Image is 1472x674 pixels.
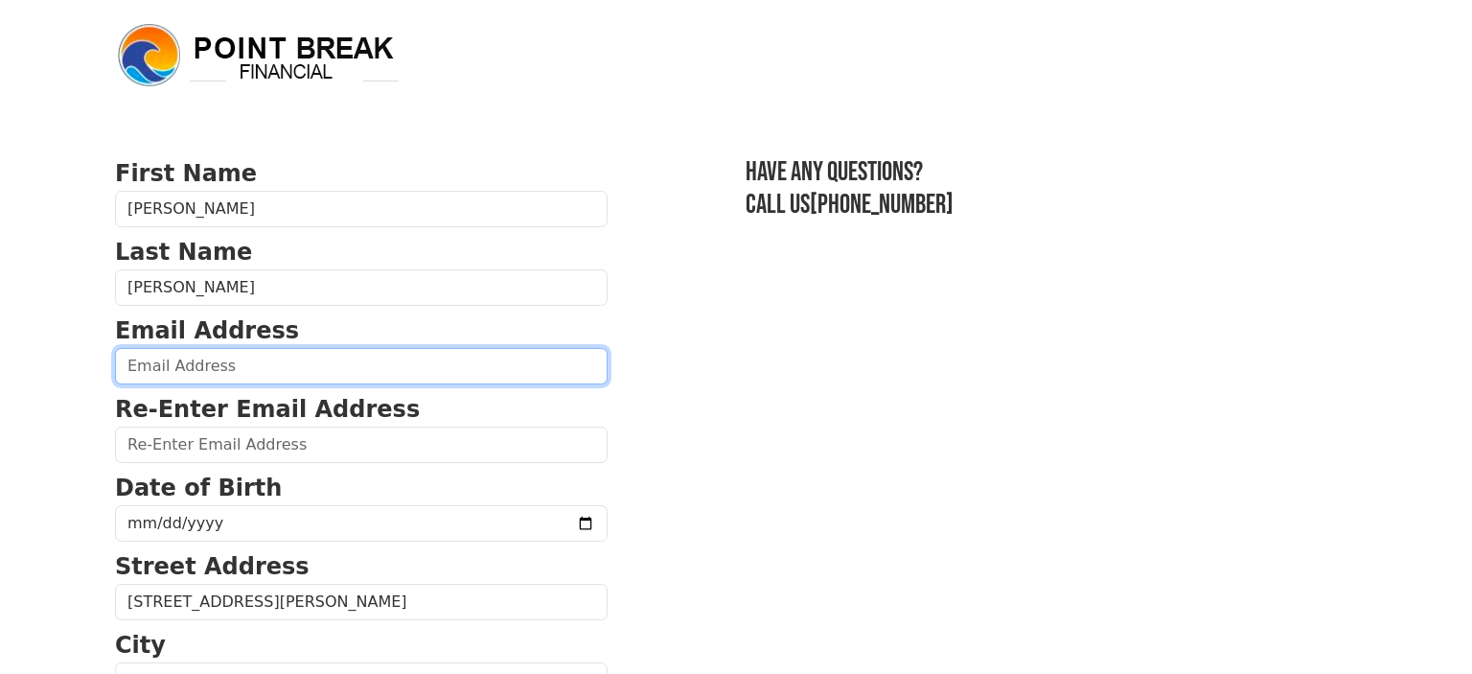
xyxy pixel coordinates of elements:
[115,632,166,659] strong: City
[115,239,252,266] strong: Last Name
[115,269,608,306] input: Last Name
[115,396,420,423] strong: Re-Enter Email Address
[810,189,954,221] a: [PHONE_NUMBER]
[115,348,608,384] input: Email Address
[115,475,282,501] strong: Date of Birth
[115,191,608,227] input: First Name
[115,427,608,463] input: Re-Enter Email Address
[115,317,299,344] strong: Email Address
[115,584,608,620] input: Street Address
[115,553,310,580] strong: Street Address
[746,189,1357,221] h3: Call us
[115,21,402,90] img: logo.png
[115,160,257,187] strong: First Name
[746,156,1357,189] h3: Have any questions?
